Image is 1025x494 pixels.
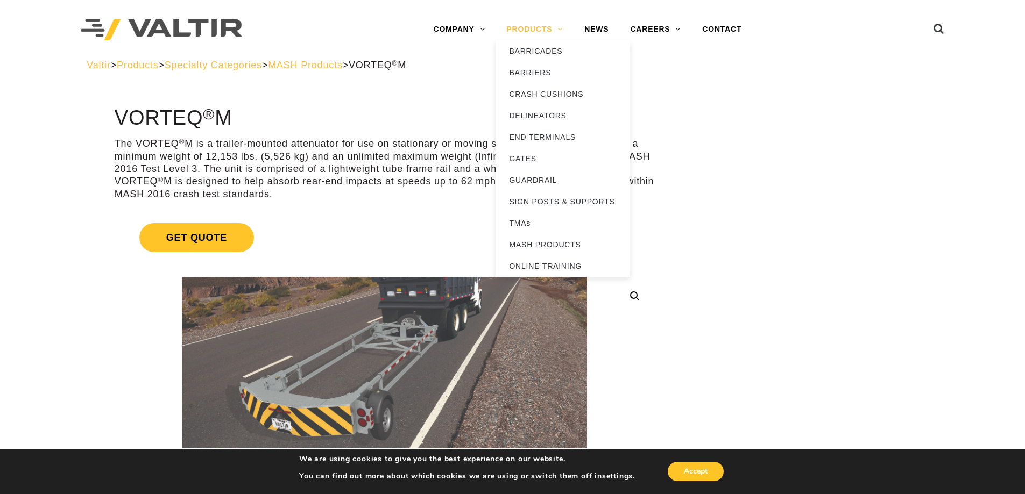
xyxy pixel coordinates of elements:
[496,62,630,83] a: BARRIERS
[574,19,619,40] a: NEWS
[496,212,630,234] a: TMAs
[115,138,654,201] p: The VORTEQ M is a trailer-mounted attenuator for use on stationary or moving shadow support vehic...
[496,40,630,62] a: BARRICADES
[668,462,724,481] button: Accept
[496,19,574,40] a: PRODUCTS
[496,126,630,148] a: END TERMINALS
[619,19,691,40] a: CAREERS
[158,176,164,184] sup: ®
[422,19,496,40] a: COMPANY
[115,107,654,130] h1: VORTEQ M
[392,59,398,67] sup: ®
[496,255,630,277] a: ONLINE TRAINING
[165,60,262,70] a: Specialty Categories
[496,191,630,212] a: SIGN POSTS & SUPPORTS
[496,83,630,105] a: CRASH CUSHIONS
[115,210,654,265] a: Get Quote
[87,60,110,70] a: Valtir
[81,19,242,41] img: Valtir
[117,60,158,70] a: Products
[496,148,630,169] a: GATES
[349,60,406,70] span: VORTEQ M
[602,471,633,481] button: settings
[496,169,630,191] a: GUARDRAIL
[496,234,630,255] a: MASH PRODUCTS
[139,223,254,252] span: Get Quote
[87,59,938,71] div: > > > >
[691,19,752,40] a: CONTACT
[299,454,635,464] p: We are using cookies to give you the best experience on our website.
[203,105,215,123] sup: ®
[179,138,185,146] sup: ®
[496,105,630,126] a: DELINEATORS
[299,471,635,481] p: You can find out more about which cookies we are using or switch them off in .
[268,60,342,70] a: MASH Products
